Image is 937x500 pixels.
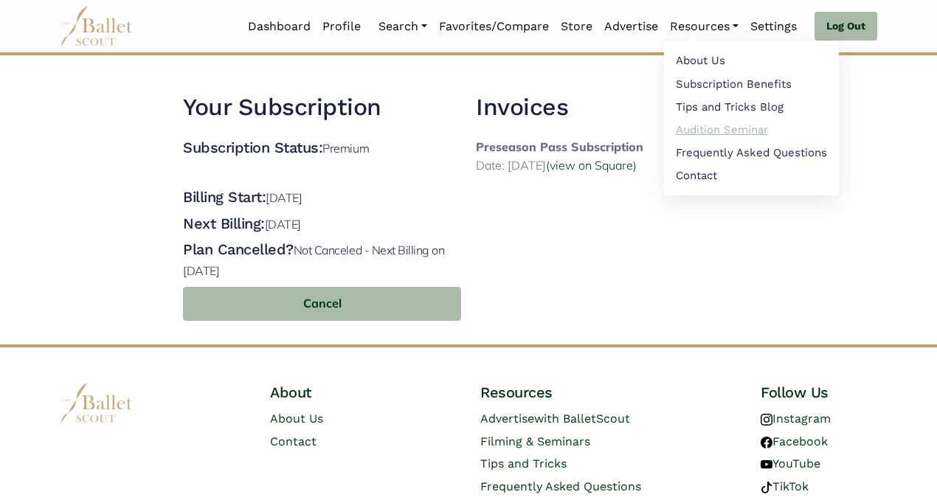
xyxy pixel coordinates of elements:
a: Log Out [815,12,877,41]
img: tiktok logo [761,482,772,493]
h2: Your Subscription [183,92,461,123]
img: youtube logo [761,459,772,471]
h4: Next Billing: [183,214,461,235]
img: logo [60,383,134,423]
p: Date: [DATE] [476,156,643,176]
a: Advertisewith BalletScout [480,412,630,426]
h4: Subscription Status: [183,138,369,159]
p: Premium [322,141,369,156]
span: with BalletScout [534,412,630,426]
ul: Resources [664,41,839,196]
a: About Us [664,49,839,72]
a: Tips and Tricks [480,456,567,471]
a: Frequently Asked Questions [664,142,839,164]
a: Dashboard [242,11,317,42]
a: Contact [270,434,317,448]
a: Frequently Asked Questions [480,479,641,493]
a: Advertise [598,11,664,42]
a: Store [555,11,598,42]
a: About Us [270,412,323,426]
a: Audition Seminar [664,118,839,141]
p: [DATE] [266,190,302,205]
h4: Follow Us [761,383,877,402]
h4: Billing Start: [183,187,461,208]
a: Settings [744,11,803,42]
p: Not Canceled - Next Billing on [DATE] [183,243,444,278]
h4: Plan Cancelled? [183,240,461,280]
a: Tips and Tricks Blog [664,95,839,118]
a: Search [373,11,433,42]
h4: About [270,383,387,402]
a: Resources [664,11,744,42]
button: Cancel [183,287,461,322]
a: Instagram [761,412,831,426]
a: Subscription Benefits [664,72,839,95]
b: Preseason Pass Subscription [476,139,643,154]
a: Profile [317,11,367,42]
a: Filming & Seminars [480,434,590,448]
img: instagram logo [761,414,772,426]
a: YouTube [761,456,820,471]
a: TikTok [761,479,809,493]
a: Contact [664,164,839,187]
a: Favorites/Compare [433,11,555,42]
h2: Invoices [476,92,643,123]
h4: Resources [480,383,667,402]
img: facebook logo [761,437,772,448]
a: (view on Square) [546,158,637,173]
a: Facebook [761,434,828,448]
p: [DATE] [265,217,301,232]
